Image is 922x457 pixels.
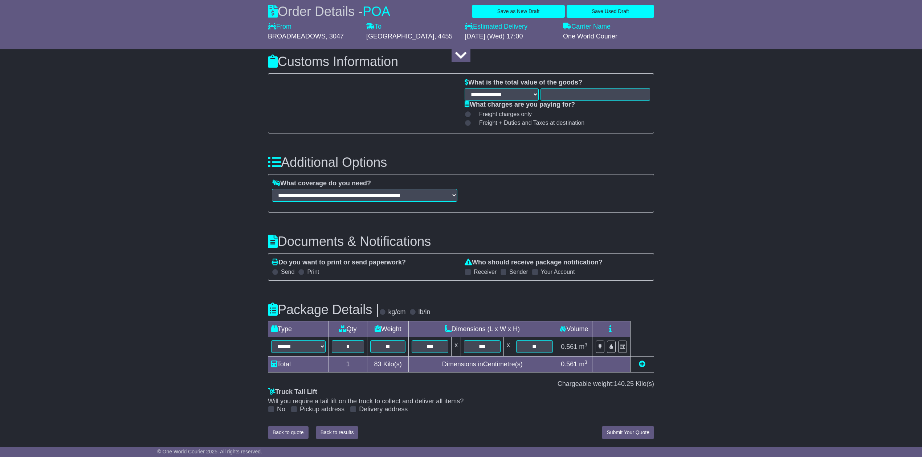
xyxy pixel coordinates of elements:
button: Back to results [316,426,359,439]
span: Submit Your Quote [607,429,649,435]
h3: Additional Options [268,155,654,170]
label: What coverage do you need? [272,180,371,188]
label: What is the total value of the goods? [465,79,582,87]
div: Will you require a tail lift on the truck to collect and deliver all items? [268,398,654,405]
h3: Documents & Notifications [268,234,654,249]
label: Sender [509,268,528,275]
label: Estimated Delivery [465,23,556,31]
label: Receiver [474,268,497,275]
sup: 3 [584,342,587,347]
span: 83 [374,361,382,368]
label: kg/cm [388,308,406,316]
h3: Customs Information [268,54,654,69]
label: Your Account [541,268,575,275]
button: Save as New Draft [472,5,564,18]
a: Add new item [639,361,645,368]
label: Delivery address [359,405,408,413]
label: Pickup address [300,405,344,413]
label: From [268,23,291,31]
td: Qty [329,321,367,337]
label: No [277,405,285,413]
label: Freight charges only [470,111,532,118]
label: lb/in [419,308,431,316]
span: BROADMEADOWS [268,33,326,40]
span: 0.561 [561,361,577,368]
label: Print [307,268,319,275]
label: To [366,23,382,31]
button: Back to quote [268,426,309,439]
span: Freight + Duties and Taxes at destination [479,119,584,126]
span: 140.25 [614,380,634,387]
button: Save Used Draft [567,5,654,18]
td: Type [268,321,329,337]
label: Carrier Name [563,23,611,31]
span: © One World Courier 2025. All rights reserved. [157,449,262,454]
td: Total [268,357,329,372]
sup: 3 [584,359,587,365]
td: x [504,337,513,357]
div: One World Courier [563,33,654,41]
td: 1 [329,357,367,372]
span: m [579,361,587,368]
span: 0.561 [561,343,577,350]
button: Submit Your Quote [602,426,654,439]
label: Do you want to print or send paperwork? [272,259,406,267]
td: Kilo(s) [367,357,409,372]
span: m [579,343,587,350]
div: [DATE] (Wed) 17:00 [465,33,556,41]
span: , 4455 [434,33,452,40]
td: x [452,337,461,357]
label: Send [281,268,294,275]
span: [GEOGRAPHIC_DATA] [366,33,434,40]
h3: Package Details | [268,302,379,317]
td: Dimensions (L x W x H) [409,321,556,337]
label: What charges are you paying for? [465,101,575,109]
td: Weight [367,321,409,337]
td: Volume [556,321,592,337]
td: Dimensions in Centimetre(s) [409,357,556,372]
label: Who should receive package notification? [465,259,603,267]
span: , 3047 [326,33,344,40]
label: Truck Tail Lift [268,388,317,396]
div: Chargeable weight: Kilo(s) [268,380,654,388]
div: Order Details - [268,4,390,19]
span: POA [363,4,390,19]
